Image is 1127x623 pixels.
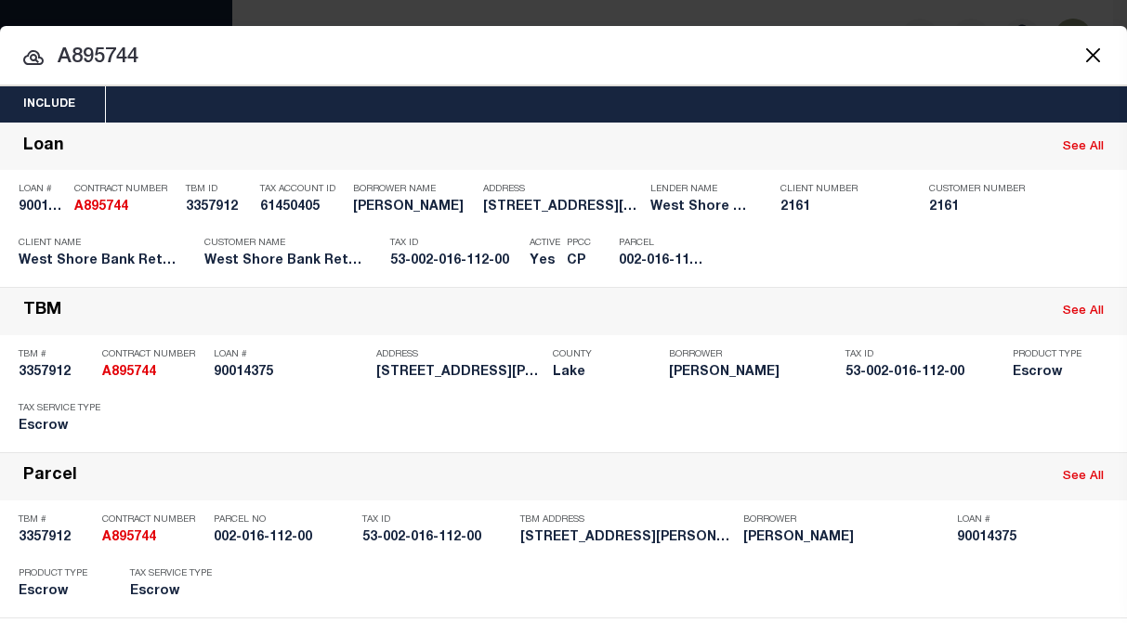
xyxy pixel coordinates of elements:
h5: Lake [553,365,660,381]
h5: West Shore Bank Retail [650,200,753,215]
h5: 61450405 [260,200,344,215]
p: Tax ID [362,514,511,526]
h5: A895744 [102,365,204,381]
h5: 53-002-016-112-00 [845,365,1003,381]
div: Loan [23,136,64,158]
div: TBM [23,301,61,322]
a: See All [1063,471,1104,483]
p: PPCC [567,238,591,249]
strong: A895744 [74,201,128,214]
p: Parcel No [214,514,353,526]
p: Parcel [619,238,702,249]
p: Address [376,349,544,360]
p: Client Number [780,184,901,195]
p: County [553,349,660,360]
h5: 3357912 [186,200,251,215]
h5: Escrow [130,584,214,600]
a: See All [1063,141,1104,153]
p: Contract Number [102,349,204,360]
h5: 53-002-016-112-00 [390,253,520,269]
h5: 002-016-112-00 [214,530,353,546]
h5: 90014375 [957,530,1041,546]
h5: 3357912 [19,530,93,546]
div: Parcel [23,466,77,487]
h5: Escrow [1013,365,1096,381]
a: See All [1063,305,1104,318]
p: Borrower [669,349,836,360]
h5: West Shore Bank Retail [204,253,362,269]
p: Contract Number [74,184,177,195]
h5: CP [567,253,591,269]
p: Client Name [19,238,177,249]
h5: 225 S. GIBSON RD. BRANCH MI 494... [520,530,734,546]
p: Tax Service Type [19,403,111,414]
h5: West Shore Bank Retail [19,253,177,269]
h5: 90014375 [214,365,367,381]
h5: 225 S. GIBSON RD. BRANCH MI 494... [483,200,641,215]
p: Product Type [1013,349,1096,360]
p: Tax ID [390,238,520,249]
p: Loan # [214,349,367,360]
p: Tax ID [845,349,1003,360]
h5: DENNIS C DIETZ [669,365,836,381]
h5: 225 S. GIBSON RD. [376,365,544,381]
h5: Escrow [19,584,102,600]
h5: Escrow [19,419,111,435]
p: Tax Service Type [130,568,214,579]
h5: A895744 [102,530,204,546]
strong: A895744 [102,366,156,379]
p: TBM ID [186,184,251,195]
p: Customer Number [929,184,1025,195]
p: Address [483,184,641,195]
p: Borrower Name [353,184,474,195]
h5: Yes [530,253,557,269]
p: TBM # [19,349,93,360]
h5: 002-016-112-00 [619,253,702,269]
h5: 53-002-016-112-00 [362,530,511,546]
p: Contract Number [102,514,204,526]
p: Lender Name [650,184,753,195]
p: Active [530,238,560,249]
h5: 3357912 [19,365,93,381]
strong: A895744 [102,531,156,544]
p: Loan # [957,514,1041,526]
button: Close [1081,43,1105,67]
p: Tax Account ID [260,184,344,195]
h5: 90014375 [19,200,65,215]
p: Customer Name [204,238,362,249]
h5: A895744 [74,200,177,215]
p: Loan # [19,184,65,195]
h5: DENNIS C DIETZ [743,530,948,546]
h5: DENNIS DIETZ [353,200,474,215]
p: TBM # [19,514,93,526]
p: Product Type [19,568,102,579]
h5: 2161 [929,200,1022,215]
p: TBM Address [520,514,734,526]
h5: 2161 [780,200,901,215]
p: Borrower [743,514,948,526]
